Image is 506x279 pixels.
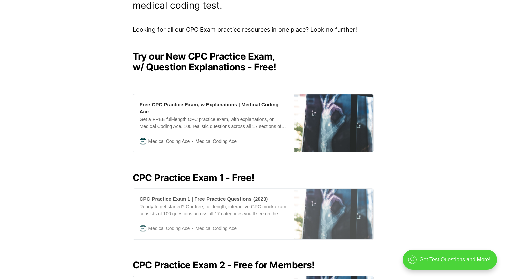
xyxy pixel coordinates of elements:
[190,137,237,145] span: Medical Coding Ace
[133,188,374,240] a: CPC Practice Exam 1 | Free Practice Questions (2023)Ready to get started? Our free, full-length, ...
[148,137,190,145] span: Medical Coding Ace
[133,172,374,183] h2: CPC Practice Exam 1 - Free!
[133,260,374,270] h2: CPC Practice Exam 2 - Free for Members!
[148,225,190,232] span: Medical Coding Ace
[140,203,287,217] div: Ready to get started? Our free, full-length, interactive CPC mock exam consists of 100 questions ...
[397,246,506,279] iframe: portal-trigger
[133,94,374,152] a: Free CPC Practice Exam, w Explanations | Medical Coding AceGet a FREE full-length CPC practice ex...
[133,25,374,35] p: Looking for all our CPC Exam practice resources in one place? Look no further!
[140,101,287,115] div: Free CPC Practice Exam, w Explanations | Medical Coding Ace
[140,195,268,202] div: CPC Practice Exam 1 | Free Practice Questions (2023)
[140,116,287,130] div: Get a FREE full-length CPC practice exam, with explanations, on Medical Coding Ace. 100 realistic...
[133,51,374,72] h2: Try our New CPC Practice Exam, w/ Question Explanations - Free!
[190,225,237,232] span: Medical Coding Ace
